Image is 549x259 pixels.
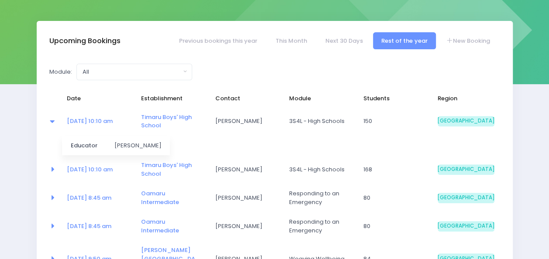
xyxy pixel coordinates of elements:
span: 80 [363,194,420,202]
a: [DATE] 8:45 am [67,194,111,202]
span: Establishment [141,94,198,103]
span: [PERSON_NAME] [215,165,272,174]
span: 3S4L - High Schools [289,117,346,126]
td: <a href="https://app.stjis.org.nz/establishments/201313" class="font-weight-bold">Timaru Boys' Hi... [135,107,210,136]
a: New Booking [437,32,498,49]
td: <a href="https://app.stjis.org.nz/establishments/201313" class="font-weight-bold">Timaru Boys' Hi... [135,155,210,184]
a: [DATE] 10:10 am [67,165,113,174]
td: South Island [432,212,500,240]
span: [GEOGRAPHIC_DATA] [438,116,494,126]
button: All [76,64,192,80]
td: <a href="https://app.stjis.org.nz/establishments/204281" class="font-weight-bold">Oamaru Intermed... [135,184,210,212]
td: <a href="https://app.stjis.org.nz/bookings/524028" class="font-weight-bold">23 Oct at 8:45 am</a> [61,184,135,212]
div: All [83,68,181,76]
a: Oamaru Intermediate [141,189,179,206]
td: 168 [358,155,432,184]
a: Previous bookings this year [170,32,266,49]
span: Responding to an Emergency [289,189,346,206]
span: 80 [363,222,420,231]
span: [PERSON_NAME] [215,117,272,126]
a: Timaru Boys' High School [141,161,192,178]
td: <a href="https://app.stjis.org.nz/establishments/204281" class="font-weight-bold">Oamaru Intermed... [135,212,210,240]
td: Responding to an Emergency [283,184,358,212]
td: South Island [432,155,500,184]
span: [PERSON_NAME] [215,222,272,231]
span: Module [289,94,346,103]
td: <a href="https://app.stjis.org.nz/bookings/523991" class="font-weight-bold">14 Oct at 10:10 am</a> [61,155,135,184]
label: Module: [49,68,72,76]
td: 80 [358,212,432,240]
span: 168 [363,165,420,174]
a: [DATE] 8:45 am [67,222,111,230]
td: 80 [358,184,432,212]
span: 150 [363,117,420,126]
a: Next 30 Days [317,32,372,49]
td: Hannah Johnston [209,212,283,240]
span: Responding to an Emergency [289,218,346,235]
span: [PERSON_NAME] [215,194,272,202]
span: Region [438,94,494,103]
td: 150 [358,107,432,136]
td: <a href="https://app.stjis.org.nz/bookings/524035" class="font-weight-bold">30 Oct at 8:45 am</a> [61,212,135,240]
h3: Upcoming Bookings [49,37,121,45]
span: [GEOGRAPHIC_DATA] [438,164,494,175]
td: 3S4L - High Schools [283,155,358,184]
td: South Island [432,107,500,136]
td: Cameron Gibb [209,155,283,184]
a: Timaru Boys' High School [141,113,192,130]
td: Megan Holden [106,136,170,156]
a: Oamaru Intermediate [141,218,179,235]
td: South Island [432,184,500,212]
a: [DATE] 10:10 am [67,117,113,125]
td: Responding to an Emergency [283,212,358,240]
span: Educator [71,141,97,150]
td: Hannah Johnston [209,184,283,212]
a: Rest of the year [373,32,436,49]
span: Students [363,94,420,103]
span: 3S4L - High Schools [289,165,346,174]
span: [GEOGRAPHIC_DATA] [438,193,494,203]
span: Contact [215,94,272,103]
span: [PERSON_NAME] [114,141,162,150]
td: <a href="https://app.stjis.org.nz/bookings/524059" class="font-weight-bold">14 Oct at 10:10 am</a> [61,107,135,136]
td: 3S4L - High Schools [283,107,358,136]
span: [GEOGRAPHIC_DATA] [438,221,494,232]
a: This Month [267,32,315,49]
span: Date [67,94,124,103]
td: Cameron Gibb [209,107,283,136]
